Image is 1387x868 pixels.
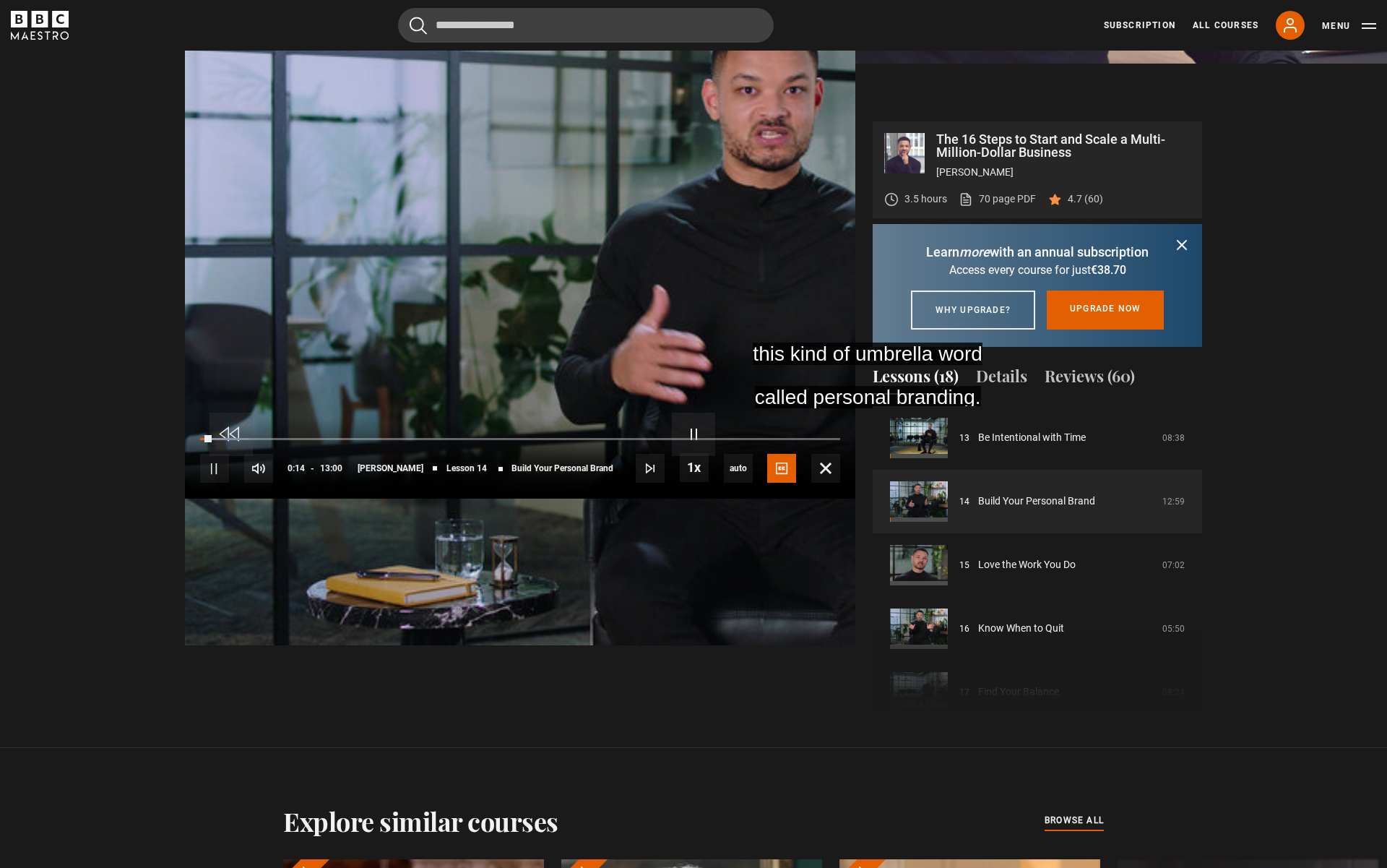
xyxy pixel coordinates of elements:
input: Search [398,8,774,43]
button: Playback Rate [680,453,709,482]
p: [PERSON_NAME] [936,165,1191,180]
button: Mute [244,454,273,483]
a: browse all [1045,813,1104,829]
svg: BBC Maestro [11,11,69,40]
a: Be Intentional with Time [978,430,1086,445]
span: €38.70 [1091,263,1126,277]
a: All Courses [1193,19,1258,32]
button: Next Lesson [636,454,665,483]
i: more [959,244,990,259]
span: browse all [1045,813,1104,828]
a: Build Your Personal Brand [978,494,1095,509]
button: Details [976,364,1027,395]
button: Captions [767,454,796,483]
div: Progress Bar [200,438,840,441]
a: Love the Work You Do [978,557,1076,572]
span: 13:00 [320,455,342,481]
video-js: Video Player [185,121,855,499]
button: Fullscreen [811,454,840,483]
span: [PERSON_NAME] [358,464,423,473]
a: Know When to Quit [978,621,1064,636]
div: Current quality: 1080p [724,454,753,483]
span: Lesson 14 [446,464,487,473]
p: 3.5 hours [904,192,947,207]
span: Build Your Personal Brand [511,464,613,473]
span: 0:14 [288,455,305,481]
button: Pause [200,454,229,483]
p: Learn with an annual subscription [890,242,1185,262]
span: - [311,463,314,473]
a: 70 page PDF [959,192,1036,207]
button: Reviews (60) [1045,364,1135,395]
p: Access every course for just [890,262,1185,279]
span: auto [724,454,753,483]
h2: Explore similar courses [283,806,558,836]
a: Why upgrade? [911,291,1035,330]
a: Upgrade now [1047,291,1164,330]
p: The 16 Steps to Start and Scale a Multi-Million-Dollar Business [936,133,1191,159]
p: 4.7 (60) [1068,192,1103,207]
button: Toggle navigation [1322,19,1376,33]
button: Submit the search query [410,17,427,35]
a: Subscription [1104,19,1175,32]
button: Lessons (18) [873,364,959,395]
